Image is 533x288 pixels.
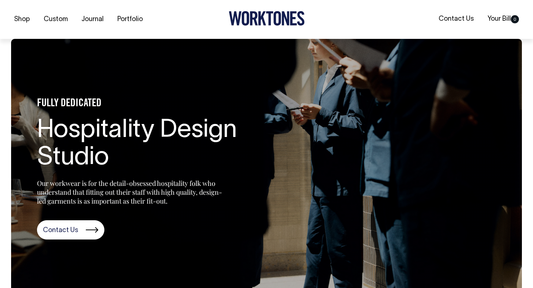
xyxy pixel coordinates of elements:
[436,13,477,25] a: Contact Us
[114,13,146,26] a: Portfolio
[485,13,522,25] a: Your Bill0
[11,13,33,26] a: Shop
[37,220,104,240] a: Contact Us
[511,15,519,23] span: 0
[41,13,71,26] a: Custom
[78,13,107,26] a: Journal
[37,98,259,110] h4: FULLY DEDICATED
[37,117,259,173] h1: Hospitality Design Studio
[37,179,222,205] p: Our workwear is for the detail-obsessed hospitality folk who understand that fitting out their st...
